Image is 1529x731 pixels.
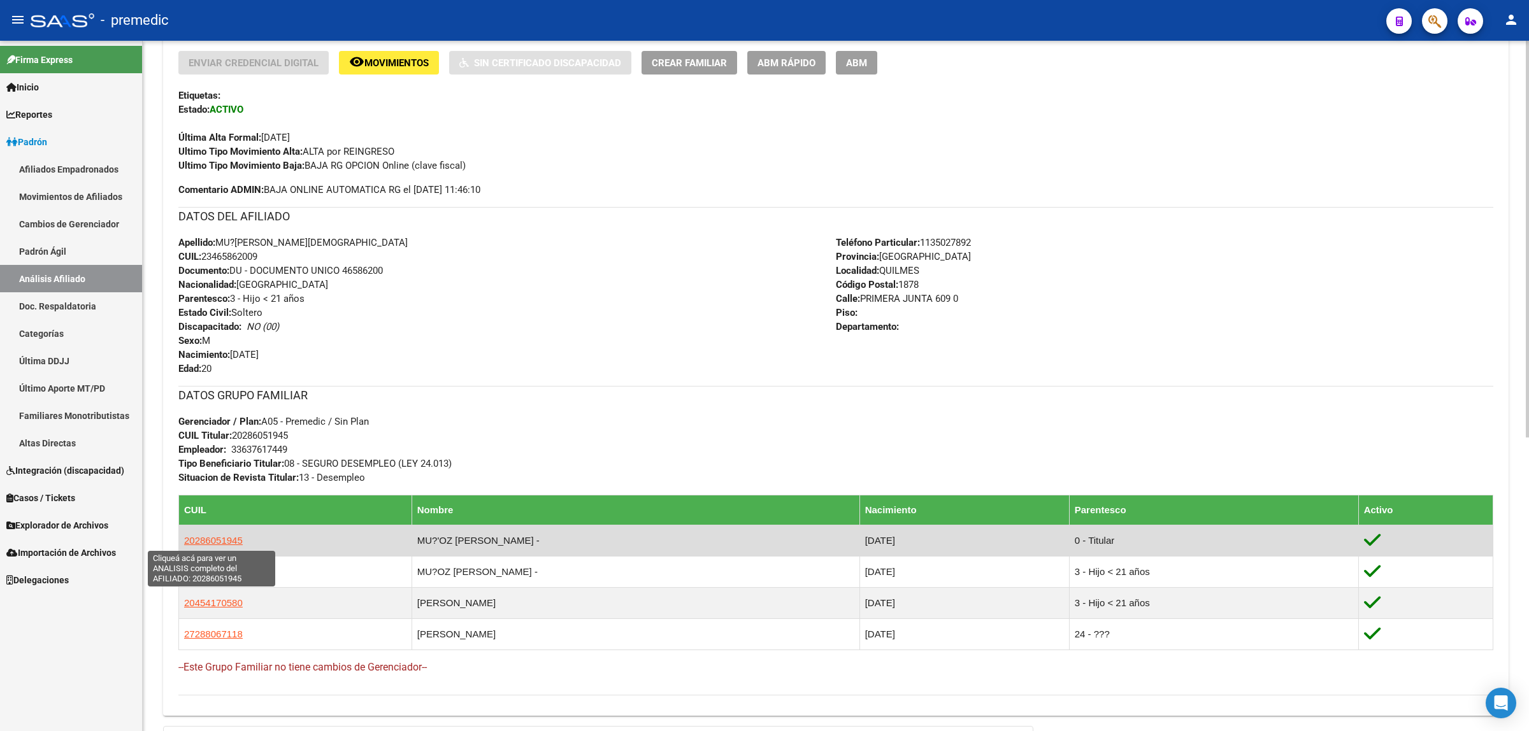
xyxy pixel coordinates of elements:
[836,279,898,290] strong: Código Postal:
[178,363,201,374] strong: Edad:
[836,279,919,290] span: 1878
[859,618,1069,649] td: [DATE]
[836,251,971,262] span: [GEOGRAPHIC_DATA]
[178,279,328,290] span: [GEOGRAPHIC_DATA]
[178,293,230,304] strong: Parentesco:
[747,51,826,75] button: ABM Rápido
[178,335,202,346] strong: Sexo:
[184,566,243,577] span: 27496994316
[846,57,867,69] span: ABM
[178,660,1493,674] h4: --Este Grupo Familiar no tiene cambios de Gerenciador--
[184,628,243,639] span: 27288067118
[178,472,365,483] span: 13 - Desempleo
[1486,688,1516,718] div: Open Intercom Messenger
[1069,556,1358,587] td: 3 - Hijo < 21 años
[836,251,879,262] strong: Provincia:
[210,104,243,115] strong: ACTIVO
[6,108,52,122] span: Reportes
[178,132,290,143] span: [DATE]
[178,208,1493,225] h3: DATOS DEL AFILIADO
[412,525,859,556] td: MU?'OZ [PERSON_NAME] -
[6,573,69,587] span: Delegaciones
[757,57,815,69] span: ABM Rápido
[178,160,466,171] span: BAJA RG OPCION Online (clave fiscal)
[1069,525,1358,556] td: 0 - Titular
[178,251,257,262] span: 23465862009
[179,495,412,525] th: CUIL
[178,160,305,171] strong: Ultimo Tipo Movimiento Baja:
[178,307,262,318] span: Soltero
[412,495,859,525] th: Nombre
[1069,618,1358,649] td: 24 - ???
[859,525,1069,556] td: [DATE]
[1504,12,1519,27] mat-icon: person
[231,443,287,457] div: 33637617449
[836,265,919,276] span: QUILMES
[349,54,364,69] mat-icon: remove_red_eye
[178,430,232,441] strong: CUIL Titular:
[178,293,305,304] span: 3 - Hijo < 21 años
[101,6,169,34] span: - premedic
[178,183,480,197] span: BAJA ONLINE AUTOMATICA RG el [DATE] 11:46:10
[178,416,369,427] span: A05 - Premedic / Sin Plan
[474,57,621,69] span: Sin Certificado Discapacidad
[178,321,241,332] strong: Discapacitado:
[6,491,75,505] span: Casos / Tickets
[178,237,408,248] span: MU?[PERSON_NAME][DEMOGRAPHIC_DATA]
[859,495,1069,525] th: Nacimiento
[184,535,243,546] span: 20286051945
[178,472,299,483] strong: Situacion de Revista Titular:
[836,293,958,304] span: PRIMERA JUNTA 609 0
[836,237,920,248] strong: Teléfono Particular:
[412,556,859,587] td: MU?OZ [PERSON_NAME] -
[247,321,279,332] i: NO (00)
[178,444,226,455] strong: Empleador:
[6,464,124,478] span: Integración (discapacidad)
[178,349,230,360] strong: Nacimiento:
[178,335,210,346] span: M
[859,587,1069,618] td: [DATE]
[184,597,243,608] span: 20454170580
[178,251,201,262] strong: CUIL:
[836,307,858,318] strong: Piso:
[412,587,859,618] td: [PERSON_NAME]
[178,184,264,195] strong: Comentario ADMIN:
[836,293,860,304] strong: Calle:
[178,51,329,75] button: Enviar Credencial Digital
[859,556,1069,587] td: [DATE]
[10,12,25,27] mat-icon: menu
[412,618,859,649] td: [PERSON_NAME]
[364,57,429,69] span: Movimientos
[178,307,231,318] strong: Estado Civil:
[178,90,220,101] strong: Etiquetas:
[6,518,108,532] span: Explorador de Archivos
[1069,495,1358,525] th: Parentesco
[836,321,899,332] strong: Departamento:
[178,387,1493,404] h3: DATOS GRUPO FAMILIAR
[178,132,261,143] strong: Última Alta Formal:
[178,237,215,248] strong: Apellido:
[178,416,261,427] strong: Gerenciador / Plan:
[836,237,971,248] span: 1135027892
[178,265,383,276] span: DU - DOCUMENTO UNICO 46586200
[178,146,394,157] span: ALTA por REINGRESO
[836,265,879,276] strong: Localidad:
[178,430,288,441] span: 20286051945
[1358,495,1493,525] th: Activo
[652,57,727,69] span: Crear Familiar
[6,80,39,94] span: Inicio
[449,51,631,75] button: Sin Certificado Discapacidad
[178,279,236,290] strong: Nacionalidad:
[642,51,737,75] button: Crear Familiar
[6,546,116,560] span: Importación de Archivos
[339,51,439,75] button: Movimientos
[6,53,73,67] span: Firma Express
[178,458,284,469] strong: Tipo Beneficiario Titular:
[1069,587,1358,618] td: 3 - Hijo < 21 años
[836,51,877,75] button: ABM
[178,363,212,374] span: 20
[178,104,210,115] strong: Estado:
[178,146,303,157] strong: Ultimo Tipo Movimiento Alta:
[178,458,452,469] span: 08 - SEGURO DESEMPLEO (LEY 24.013)
[189,57,319,69] span: Enviar Credencial Digital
